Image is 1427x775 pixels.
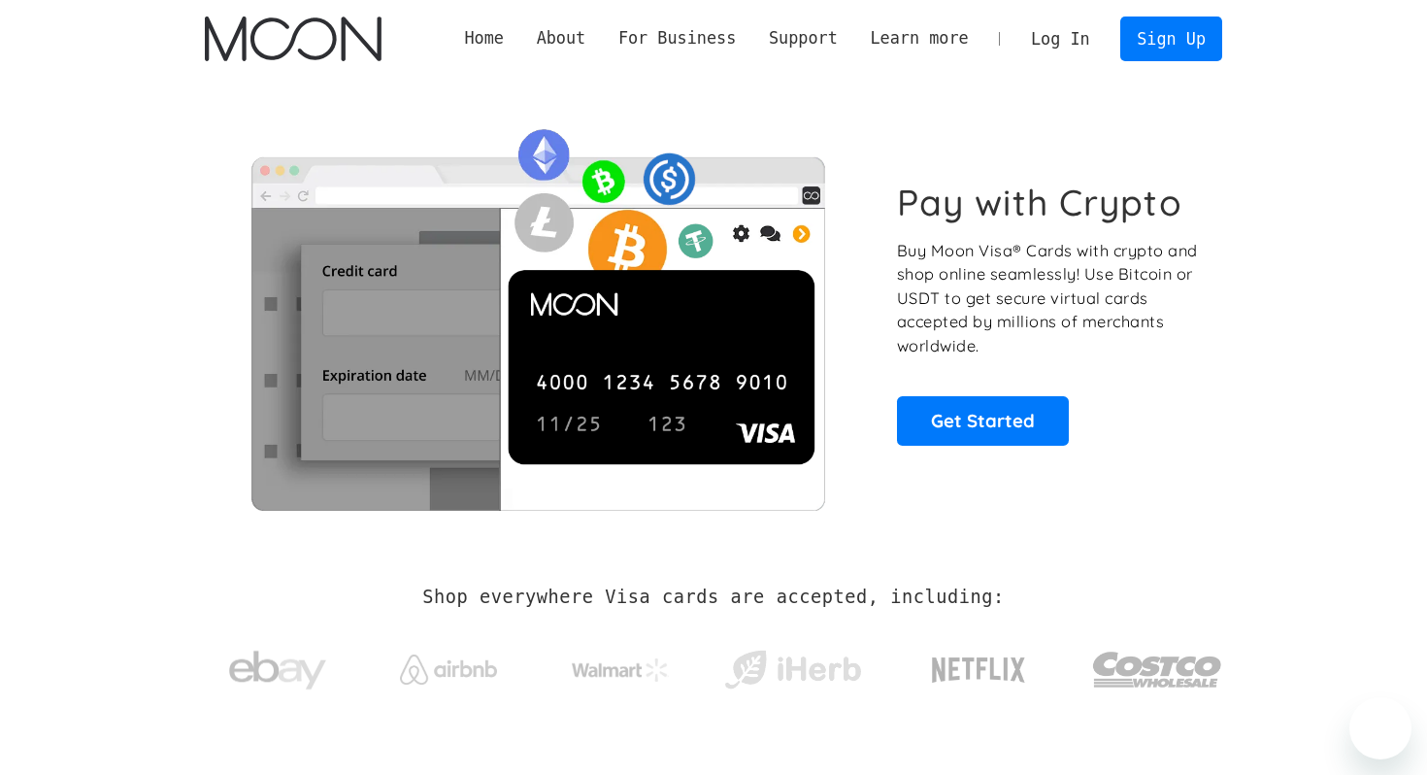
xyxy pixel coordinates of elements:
[572,658,669,682] img: Walmart
[720,645,865,695] img: iHerb
[537,26,586,51] div: About
[720,625,865,705] a: iHerb
[205,621,349,711] a: ebay
[205,17,381,61] img: Moon Logo
[897,396,1069,445] a: Get Started
[618,26,736,51] div: For Business
[769,26,838,51] div: Support
[897,181,1182,224] h1: Pay with Crypto
[377,635,521,694] a: Airbnb
[520,26,602,51] div: About
[930,646,1027,694] img: Netflix
[602,26,752,51] div: For Business
[870,26,968,51] div: Learn more
[1349,697,1411,759] iframe: Button to launch messaging window
[205,116,870,510] img: Moon Cards let you spend your crypto anywhere Visa is accepted.
[448,26,520,51] a: Home
[205,17,381,61] a: home
[897,239,1201,358] p: Buy Moon Visa® Cards with crypto and shop online seamlessly! Use Bitcoin or USDT to get secure vi...
[229,640,326,701] img: ebay
[1120,17,1221,60] a: Sign Up
[854,26,985,51] div: Learn more
[752,26,853,51] div: Support
[1092,614,1222,716] a: Costco
[548,639,693,691] a: Walmart
[1092,633,1222,706] img: Costco
[422,587,1004,608] h2: Shop everywhere Visa cards are accepted, including:
[400,655,497,685] img: Airbnb
[1014,17,1106,60] a: Log In
[892,626,1066,704] a: Netflix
